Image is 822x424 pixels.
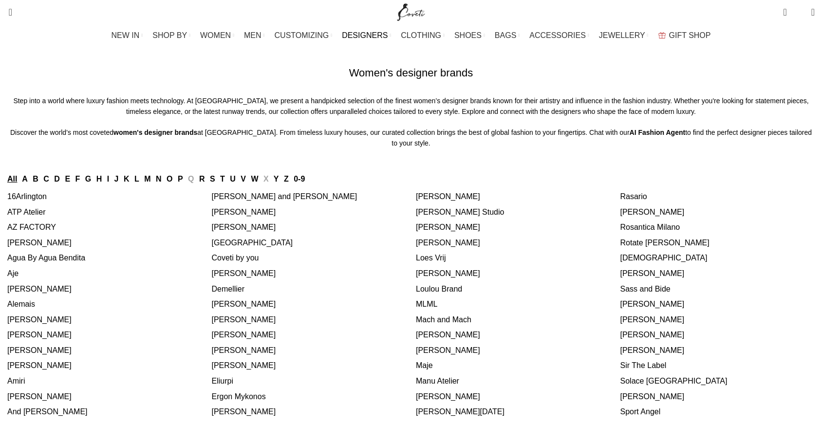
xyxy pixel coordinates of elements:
a: Rotate [PERSON_NAME] [620,239,710,247]
span: Q [188,175,194,183]
a: [PERSON_NAME] [620,315,685,324]
a: E [65,175,70,183]
a: [PERSON_NAME] [7,285,72,293]
a: CLOTHING [401,26,445,45]
a: [PERSON_NAME] [212,315,276,324]
a: [PERSON_NAME] [7,392,72,401]
a: Solace [GEOGRAPHIC_DATA] [620,377,728,385]
a: [PERSON_NAME] [620,392,685,401]
a: Alemais [7,300,35,308]
a: B [33,175,38,183]
p: Step into a world where luxury fashion meets technology. At [GEOGRAPHIC_DATA], we present a handp... [7,95,815,117]
strong: women's designer brands [113,129,197,136]
a: 16Arlington [7,192,47,201]
div: Main navigation [2,26,820,45]
a: Mach and Mach [416,315,471,324]
a: D [54,175,60,183]
span: X [263,175,269,183]
a: [PERSON_NAME] [212,300,276,308]
a: T [220,175,225,183]
a: [PERSON_NAME] [212,361,276,369]
a: [PERSON_NAME] [620,269,685,277]
a: [PERSON_NAME] [416,392,480,401]
a: BAGS [495,26,520,45]
div: Search [2,2,12,22]
a: SHOES [454,26,485,45]
a: [PERSON_NAME] [416,223,480,231]
span: JEWELLERY [599,31,645,40]
span: DESIGNERS [342,31,388,40]
a: [PERSON_NAME] [620,346,685,354]
a: [PERSON_NAME] [416,331,480,339]
a: N [156,175,162,183]
a: AZ FACTORY [7,223,56,231]
a: Ergon Mykonos [212,392,266,401]
a: J [114,175,119,183]
a: Rasario [620,192,647,201]
a: WOMEN [200,26,234,45]
a: U [230,175,236,183]
a: CUSTOMIZING [275,26,333,45]
a: [PERSON_NAME] [212,346,276,354]
span: CUSTOMIZING [275,31,329,40]
span: WOMEN [200,31,231,40]
a: GIFT SHOP [658,26,711,45]
a: G [85,175,91,183]
a: Z [284,175,289,183]
a: F [75,175,80,183]
a: Sport Angel [620,407,661,416]
span: SHOES [454,31,482,40]
a: [PERSON_NAME] [212,407,276,416]
a: [GEOGRAPHIC_DATA] [212,239,293,247]
a: Manu Atelier [416,377,459,385]
a: Loes Vrij [416,254,446,262]
a: SHOP BY [152,26,190,45]
a: Y [274,175,279,183]
a: [PERSON_NAME] [7,331,72,339]
span: CLOTHING [401,31,441,40]
a: Coveti by you [212,254,259,262]
a: L [134,175,139,183]
h1: Women's designer brands [349,66,473,81]
a: V [241,175,246,183]
a: ATP Atelier [7,208,46,216]
a: S [210,175,215,183]
a: MEN [244,26,264,45]
a: P [178,175,183,183]
a: [PERSON_NAME] [7,361,72,369]
a: Rosantica Milano [620,223,680,231]
span: 0 [784,5,791,12]
a: Sass and Bide [620,285,671,293]
span: NEW IN [112,31,140,40]
a: Site logo [395,7,428,16]
a: All [7,175,17,183]
a: [PERSON_NAME] [7,315,72,324]
a: Agua By Agua Bendita [7,254,85,262]
span: ACCESSORIES [529,31,586,40]
a: Maje [416,361,433,369]
a: Loulou Brand [416,285,462,293]
a: 0-9 [294,175,305,183]
a: DESIGNERS [342,26,391,45]
a: Eliurpi [212,377,233,385]
a: [PERSON_NAME] [416,269,480,277]
a: O [167,175,172,183]
a: [PERSON_NAME] [7,346,72,354]
a: ACCESSORIES [529,26,589,45]
a: M [144,175,150,183]
a: A [22,175,28,183]
a: [PERSON_NAME] [416,346,480,354]
img: GiftBag [658,32,666,38]
a: [PERSON_NAME] [212,223,276,231]
a: NEW IN [112,26,143,45]
a: Sir The Label [620,361,667,369]
a: [PERSON_NAME] [212,208,276,216]
a: [PERSON_NAME] [416,192,480,201]
a: JEWELLERY [599,26,649,45]
a: Demellier [212,285,245,293]
a: MLML [416,300,437,308]
a: 0 [778,2,791,22]
span: GIFT SHOP [669,31,711,40]
a: [PERSON_NAME] and [PERSON_NAME] [212,192,357,201]
span: BAGS [495,31,516,40]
